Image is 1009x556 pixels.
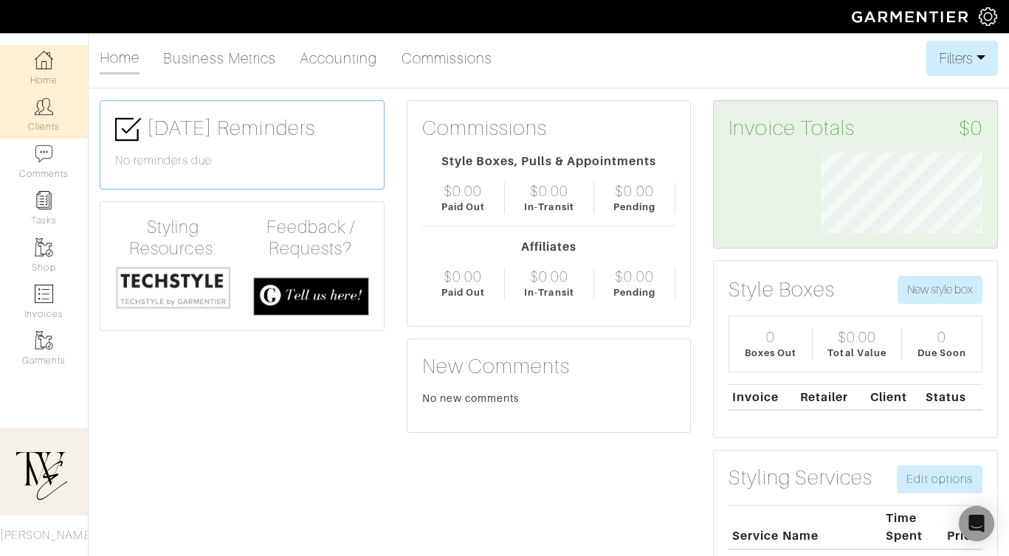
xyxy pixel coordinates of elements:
[115,265,231,310] img: techstyle-93310999766a10050dc78ceb7f971a75838126fd19372ce40ba20cdf6a89b94b.png
[253,277,369,316] img: feedback_requests-3821251ac2bd56c73c230f3229a5b25d6eb027adea667894f41107c140538ee0.png
[615,268,653,285] div: $0.00
[613,285,655,299] div: Pending
[729,277,835,302] h3: Style Boxes
[444,268,482,285] div: $0.00
[615,182,653,200] div: $0.00
[524,285,574,299] div: In-Transit
[933,506,982,549] th: Price
[766,328,775,346] div: 0
[729,465,872,490] h3: Styling Services
[796,384,866,410] th: Retailer
[115,116,369,142] h3: [DATE] Reminders
[838,328,876,346] div: $0.00
[979,7,997,26] img: gear-icon-white-bd11855cb880d31180b6d7d6211b90ccbf57a29d726f0c71d8c61bd08dd39cc2.png
[422,153,676,170] div: Style Boxes, Pulls & Appointments
[422,354,676,379] h3: New Comments
[827,346,886,360] div: Total Value
[35,51,53,69] img: dashboard-icon-dbcd8f5a0b271acd01030246c82b418ddd0df26cd7fceb0bd07c9910d44c42f6.png
[35,238,53,257] img: garments-icon-b7da505a4dc4fd61783c78ac3ca0ef83fa9d6f193b1c9dc38574b1d14d53ca28.png
[441,285,485,299] div: Paid Out
[926,41,998,76] button: Filters
[253,217,369,260] h4: Feedback / Requests?
[422,391,676,406] div: No new comments
[35,97,53,116] img: clients-icon-6bae9207a08558b7cb47a8932f037763ab4055f8c8b6bfacd5dc20c3e0201464.png
[937,328,946,346] div: 0
[729,384,796,410] th: Invoice
[729,116,982,141] h3: Invoice Totals
[729,506,881,549] th: Service Name
[35,191,53,209] img: reminder-icon-8004d30b9f0a5d33ae49ab947aed9ed385cf756f9e5892f1edd6e32f2345188e.png
[867,384,922,410] th: Client
[917,346,966,360] div: Due Soon
[422,116,548,141] h3: Commissions
[300,44,378,73] a: Accounting
[444,182,482,200] div: $0.00
[959,506,994,541] div: Open Intercom Messenger
[422,238,676,256] div: Affiliates
[115,117,141,142] img: check-box-icon-36a4915ff3ba2bd8f6e4f29bc755bb66becd62c870f447fc0dd1365fcfddab58.png
[922,384,982,410] th: Status
[897,465,982,493] a: Edit options
[959,116,982,141] span: $0
[100,43,140,74] a: Home
[530,268,568,285] div: $0.00
[898,276,982,304] button: New style box
[35,331,53,350] img: garments-icon-b7da505a4dc4fd61783c78ac3ca0ef83fa9d6f193b1c9dc38574b1d14d53ca28.png
[530,182,568,200] div: $0.00
[613,200,655,214] div: Pending
[115,217,231,260] h4: Styling Resources:
[35,285,53,303] img: orders-icon-0abe47150d42831381b5fb84f609e132dff9fe21cb692f30cb5eec754e2cba89.png
[441,200,485,214] div: Paid Out
[844,4,979,29] img: garmentier-logo-header-white-b43fb05a5012e4ada735d5af1a66efaba907eab6374d6393d1fbf88cb4ef424d.png
[745,346,796,360] div: Boxes Out
[524,200,574,214] div: In-Transit
[35,145,53,163] img: comment-icon-a0a6a9ef722e966f86d9cbdc48e553b5cf19dbc54f86b18d962a5391bc8f6eb6.png
[882,506,933,549] th: Time Spent
[402,44,493,73] a: Commissions
[115,154,369,168] h6: No reminders due
[163,44,276,73] a: Business Metrics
